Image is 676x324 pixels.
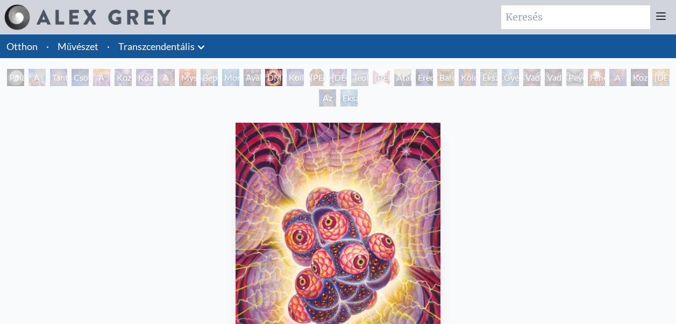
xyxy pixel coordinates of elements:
div: Kozmikus kreativitás [115,69,132,86]
div: Eredeti arc [416,69,433,86]
div: A nyelv látnoki eredete [29,69,46,86]
div: Kölcsönhatás [459,69,476,86]
li: · [42,34,53,58]
div: Peyote lény [566,69,584,86]
div: Ékszer lény [480,69,497,86]
div: Kozmikus tudat [631,69,648,86]
div: DMT - A szellemmolekula [265,69,282,86]
div: Kollektív jövőkép [287,69,304,86]
div: Vadzsra éneke [523,69,540,86]
div: Bardo Lény [437,69,454,86]
div: Ayahuasca látogatás [244,69,261,86]
div: Monochord [222,69,239,86]
a: Művészet [58,39,98,54]
div: Átalakulás [394,69,411,86]
div: Fehér fény [588,69,605,86]
div: Vadzsra lény [545,69,562,86]
div: Mysteriosa 2 [179,69,196,86]
div: Gyémánt lény [502,69,519,86]
div: Tantra [50,69,67,86]
div: A nagy fordulat [609,69,627,86]
div: Teológus [351,69,368,86]
div: [DEMOGRAPHIC_DATA] [652,69,670,86]
a: Otthon [6,40,38,52]
div: A szeretet kozmikus erő [158,69,175,86]
input: Keresés [501,5,650,29]
div: Eksztázis [340,89,358,107]
div: Bepillantás az égiekre [201,69,218,86]
div: A múzsa csókja [93,69,110,86]
div: Kozmikus művész [136,69,153,86]
div: Az Egy felé [319,89,336,107]
div: [PERSON_NAME][DEMOGRAPHIC_DATA] [308,69,325,86]
div: Poláris egység spirál [7,69,24,86]
div: [DEMOGRAPHIC_DATA] szem [330,69,347,86]
div: Csoda [72,69,89,86]
div: [PERSON_NAME], amelyek látnak [373,69,390,86]
a: Transzcendentális [118,39,195,54]
li: · [103,34,114,58]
